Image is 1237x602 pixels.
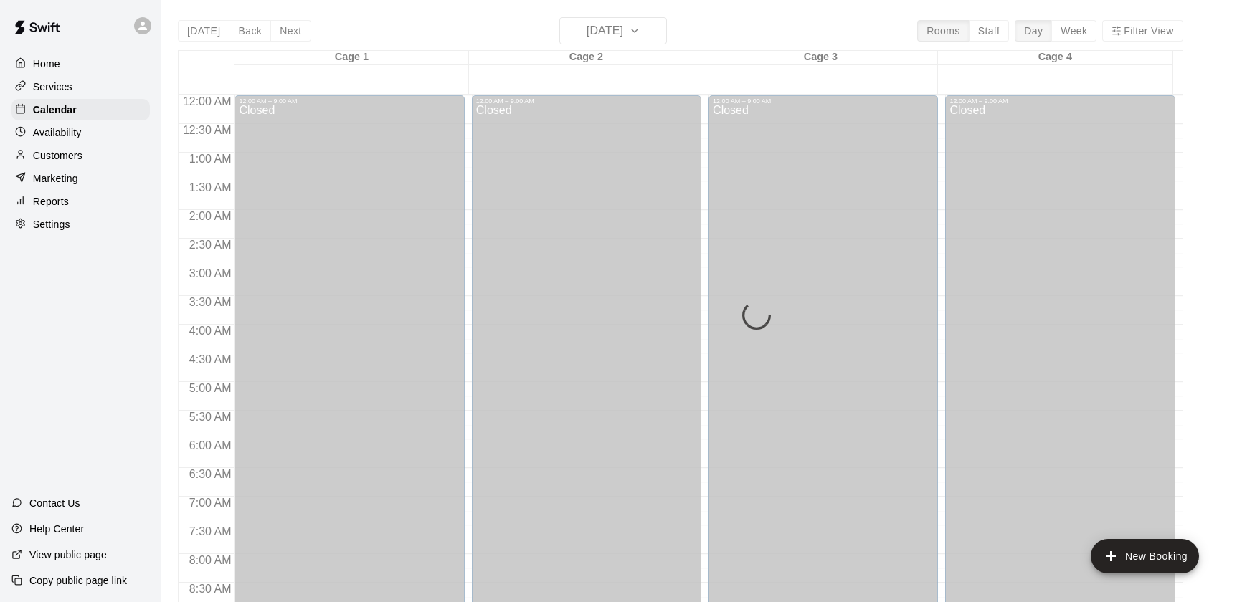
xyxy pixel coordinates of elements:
span: 4:30 AM [186,353,235,365]
a: Calendar [11,99,150,120]
a: Reports [11,191,150,212]
span: 12:30 AM [179,124,235,136]
span: 3:00 AM [186,267,235,279]
span: 1:30 AM [186,181,235,193]
a: Customers [11,145,150,166]
a: Services [11,76,150,97]
p: Marketing [33,171,78,186]
span: 3:30 AM [186,296,235,308]
p: Help Center [29,522,84,536]
div: 12:00 AM – 9:00 AM [476,97,697,105]
p: Contact Us [29,496,80,510]
span: 6:00 AM [186,439,235,451]
p: View public page [29,548,107,562]
p: Customers [33,148,82,163]
a: Marketing [11,168,150,189]
a: Availability [11,122,150,143]
span: 5:00 AM [186,382,235,394]
span: 7:00 AM [186,497,235,509]
span: 1:00 AM [186,153,235,165]
p: Services [33,80,72,94]
div: 12:00 AM – 9:00 AM [949,97,1170,105]
span: 5:30 AM [186,411,235,423]
div: Cage 2 [469,51,703,64]
p: Home [33,57,60,71]
div: 12:00 AM – 9:00 AM [713,97,934,105]
p: Availability [33,125,82,140]
p: Copy public page link [29,573,127,588]
span: 8:00 AM [186,554,235,566]
div: 12:00 AM – 9:00 AM [239,97,460,105]
span: 2:00 AM [186,210,235,222]
div: Cage 3 [703,51,938,64]
div: Cage 1 [234,51,469,64]
p: Reports [33,194,69,209]
span: 2:30 AM [186,239,235,251]
a: Home [11,53,150,75]
p: Calendar [33,102,77,117]
span: 6:30 AM [186,468,235,480]
span: 4:00 AM [186,325,235,337]
button: add [1091,539,1199,573]
span: 12:00 AM [179,95,235,107]
p: Settings [33,217,70,231]
div: Cage 4 [938,51,1172,64]
span: 8:30 AM [186,583,235,595]
span: 7:30 AM [186,525,235,537]
a: Settings [11,214,150,235]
